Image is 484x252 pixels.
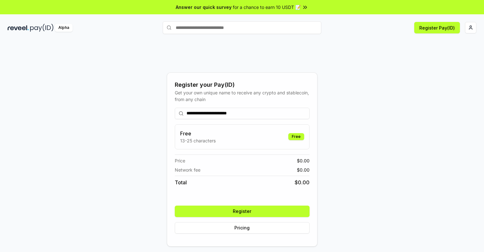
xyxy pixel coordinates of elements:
[175,89,310,103] div: Get your own unique name to receive any crypto and stablecoin, from any chain
[175,157,185,164] span: Price
[297,167,310,173] span: $ 0.00
[175,167,200,173] span: Network fee
[175,179,187,186] span: Total
[8,24,29,32] img: reveel_dark
[175,80,310,89] div: Register your Pay(ID)
[175,222,310,234] button: Pricing
[176,4,232,10] span: Answer our quick survey
[180,137,216,144] p: 13-25 characters
[233,4,301,10] span: for a chance to earn 10 USDT 📝
[295,179,310,186] span: $ 0.00
[55,24,73,32] div: Alpha
[288,133,304,140] div: Free
[30,24,54,32] img: pay_id
[175,206,310,217] button: Register
[180,130,216,137] h3: Free
[414,22,460,33] button: Register Pay(ID)
[297,157,310,164] span: $ 0.00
